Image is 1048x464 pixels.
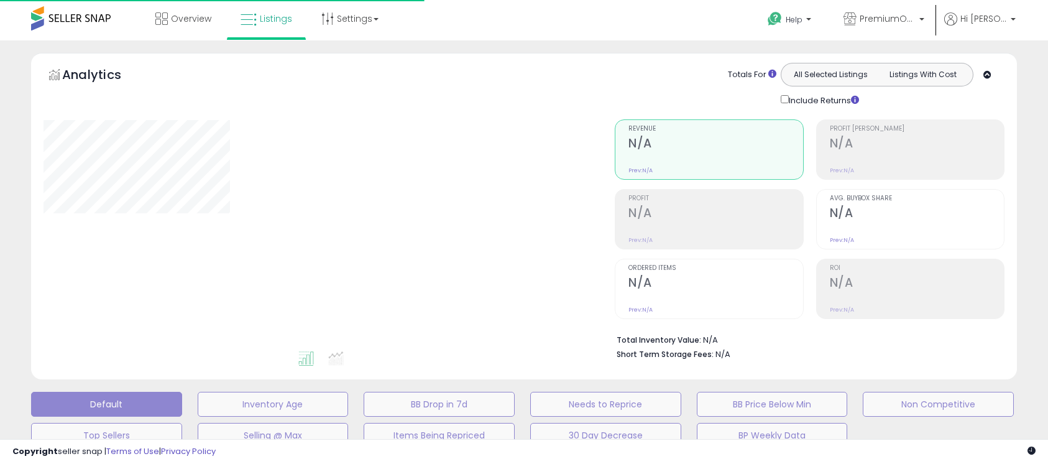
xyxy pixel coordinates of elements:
button: Default [31,392,182,417]
button: 30 Day Decrease [530,423,681,448]
span: Avg. Buybox Share [830,195,1004,202]
span: ROI [830,265,1004,272]
a: Hi [PERSON_NAME] [944,12,1016,40]
b: Short Term Storage Fees: [617,349,714,360]
i: Get Help [767,11,783,27]
span: Ordered Items [628,265,802,272]
span: Hi [PERSON_NAME] [960,12,1007,25]
a: Privacy Policy [161,445,216,457]
button: Needs to Reprice [530,392,681,417]
h2: N/A [830,136,1004,153]
span: Listings [260,12,292,25]
button: BB Drop in 7d [364,392,515,417]
small: Prev: N/A [628,306,653,313]
div: Totals For [728,69,776,81]
span: PremiumOutdoorGrills [860,12,916,25]
button: Listings With Cost [876,67,969,83]
small: Prev: N/A [830,167,854,174]
div: seller snap | | [12,446,216,458]
h2: N/A [628,206,802,223]
span: Profit [628,195,802,202]
small: Prev: N/A [628,236,653,244]
button: Top Sellers [31,423,182,448]
small: Prev: N/A [628,167,653,174]
span: Revenue [628,126,802,132]
button: All Selected Listings [784,67,877,83]
button: BB Price Below Min [697,392,848,417]
div: Include Returns [771,93,874,107]
a: Terms of Use [106,445,159,457]
h2: N/A [830,276,1004,292]
strong: Copyright [12,445,58,457]
small: Prev: N/A [830,236,854,244]
a: Help [758,2,824,40]
b: Total Inventory Value: [617,335,701,345]
h2: N/A [628,136,802,153]
span: N/A [715,348,730,360]
h2: N/A [830,206,1004,223]
small: Prev: N/A [830,306,854,313]
button: Non Competitive [863,392,1014,417]
span: Overview [171,12,211,25]
span: Help [786,14,802,25]
h5: Analytics [62,66,145,86]
li: N/A [617,332,995,346]
button: Selling @ Max [198,423,349,448]
button: Inventory Age [198,392,349,417]
h2: N/A [628,276,802,292]
span: Profit [PERSON_NAME] [830,126,1004,132]
button: Items Being Repriced [364,423,515,448]
button: BP Weekly Data [697,423,848,448]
